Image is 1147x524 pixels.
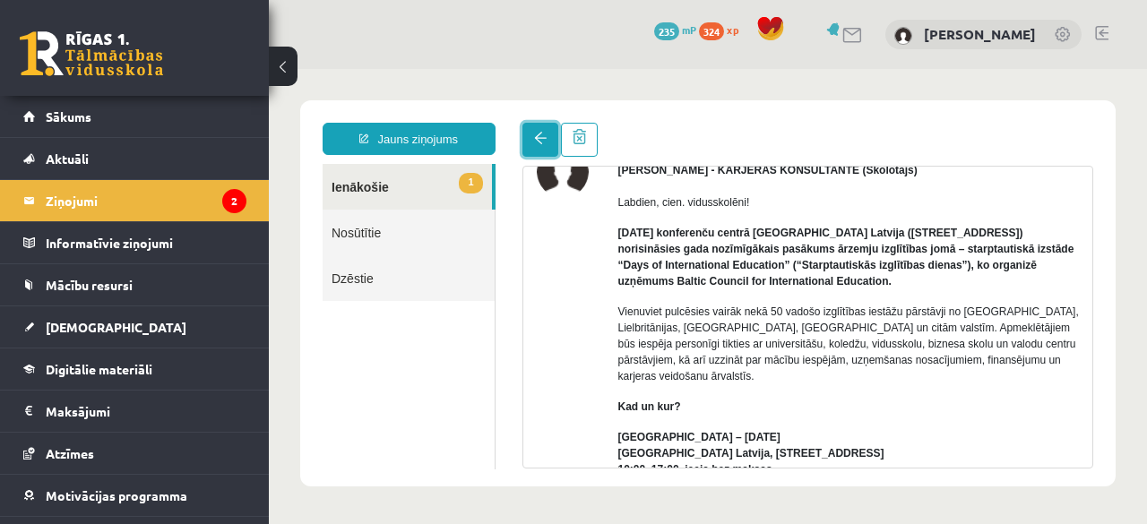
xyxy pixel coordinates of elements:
a: 235 mP [654,22,696,37]
strong: [DATE] konferenču centrā [GEOGRAPHIC_DATA] Latvija ([STREET_ADDRESS]) norisināsies gada nozīmīgāk... [349,158,806,219]
span: [DEMOGRAPHIC_DATA] [46,319,186,335]
span: xp [727,22,738,37]
a: Mācību resursi [23,264,246,305]
legend: Maksājumi [46,391,246,432]
a: Informatīvie ziņojumi [23,222,246,263]
a: 1Ienākošie [54,95,223,141]
a: 324 xp [699,22,747,37]
strong: [GEOGRAPHIC_DATA] – [DATE] [GEOGRAPHIC_DATA] Latvija, [STREET_ADDRESS] 10:00–17:00, ieeja bez maksas [349,362,616,407]
a: Dzēstie [54,186,226,232]
legend: Ziņojumi [46,180,246,221]
strong: [PERSON_NAME] - KARJERAS KONSULTANTE (Skolotājs) [349,95,649,107]
p: Labdien, cien. vidusskolēni! [349,125,811,142]
span: 1 [190,104,213,125]
a: Aktuāli [23,138,246,179]
a: Sākums [23,96,246,137]
span: Aktuāli [46,150,89,167]
span: Digitālie materiāli [46,361,152,377]
p: Vienuviet pulcēsies vairāk nekā 50 vadošo izglītības iestāžu pārstāvji no [GEOGRAPHIC_DATA], Liel... [349,235,811,315]
a: Atzīmes [23,433,246,474]
a: [PERSON_NAME] [924,25,1036,43]
strong: Kad un kur? [349,331,412,344]
a: [DEMOGRAPHIC_DATA] [23,306,246,348]
span: Motivācijas programma [46,487,187,503]
i: 2 [222,189,246,213]
a: Motivācijas programma [23,475,246,516]
span: mP [682,22,696,37]
a: Jauns ziņojums [54,54,227,86]
span: 235 [654,22,679,40]
a: Ziņojumi2 [23,180,246,221]
a: Maksājumi [23,391,246,432]
span: Sākums [46,108,91,125]
a: Rīgas 1. Tālmācības vidusskola [20,31,163,76]
img: Dominiks Kozlovskis [894,27,912,45]
a: Nosūtītie [54,141,226,186]
span: 324 [699,22,724,40]
img: Karīna Saveļjeva - KARJERAS KONSULTANTE [268,77,320,129]
legend: Informatīvie ziņojumi [46,222,246,263]
span: Mācību resursi [46,277,133,293]
span: Atzīmes [46,445,94,461]
a: Digitālie materiāli [23,348,246,390]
